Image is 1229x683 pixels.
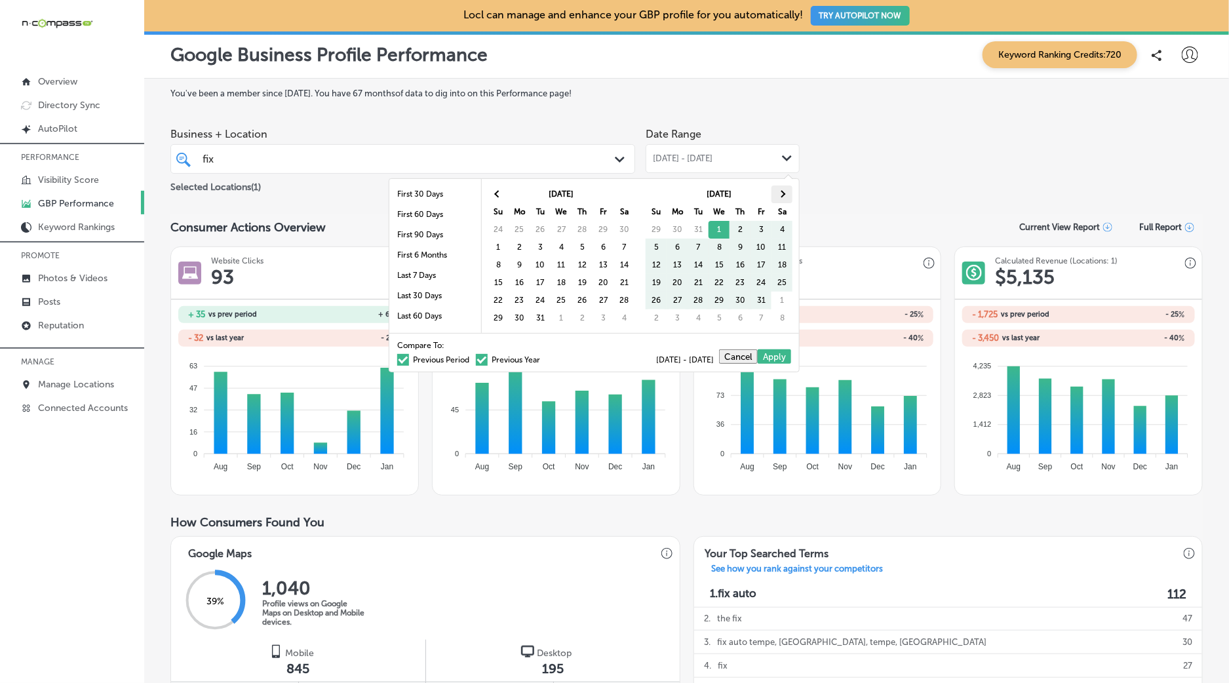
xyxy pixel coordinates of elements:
td: 13 [593,256,614,274]
p: Google Business Profile Performance [170,44,488,66]
th: Fr [751,203,771,221]
span: [DATE] - [DATE] [653,153,713,164]
img: logo [521,645,534,658]
span: vs prev period [1001,311,1049,318]
td: 2 [509,239,530,256]
td: 17 [751,256,771,274]
td: 28 [572,221,593,239]
tspan: 0 [988,450,992,458]
td: 10 [751,239,771,256]
td: 10 [530,256,551,274]
td: 29 [593,221,614,239]
td: 29 [709,292,730,309]
span: Keyword Ranking Credits: 720 [983,41,1137,68]
li: First 60 Days [389,205,481,225]
th: We [551,203,572,221]
th: Sa [771,203,792,221]
p: 1. fix auto [710,587,756,602]
td: 4 [551,239,572,256]
td: 3 [530,239,551,256]
tspan: Sep [1039,462,1053,471]
td: 3 [667,309,688,327]
li: Last 30 Days [389,286,481,306]
td: 28 [688,292,709,309]
span: [DATE] - [DATE] [656,356,719,364]
th: We [709,203,730,221]
h2: - 26 [294,334,400,343]
h2: + 35 [188,309,205,319]
p: the fix [717,607,742,630]
td: 30 [667,221,688,239]
tspan: 0 [455,450,459,458]
li: Last 7 Days [389,265,481,286]
th: Th [730,203,751,221]
h2: - 25 [817,310,924,319]
span: Consumer Actions Overview [170,220,326,235]
tspan: Nov [575,462,589,471]
p: AutoPilot [38,123,77,134]
img: logo [269,645,283,658]
tspan: Dec [347,462,361,471]
h2: - 3,450 [972,333,999,343]
h2: - 40 [1079,334,1185,343]
td: 24 [530,292,551,309]
h3: Website Clicks [211,256,263,265]
td: 7 [688,239,709,256]
td: 22 [488,292,509,309]
td: 11 [551,256,572,274]
p: Connected Accounts [38,402,128,414]
th: Tu [688,203,709,221]
tspan: 32 [189,406,197,414]
td: 18 [551,274,572,292]
tspan: Aug [475,462,489,471]
td: 24 [488,221,509,239]
h3: Your Top Searched Terms [694,537,839,564]
h1: 93 [211,265,234,289]
td: 6 [593,239,614,256]
td: 30 [730,292,751,309]
td: 20 [593,274,614,292]
th: Su [488,203,509,221]
span: vs last year [1002,334,1040,341]
p: Reputation [38,320,84,331]
td: 15 [488,274,509,292]
h2: - 1,725 [972,309,998,319]
th: [DATE] [667,185,771,203]
td: 2 [646,309,667,327]
tspan: 45 [451,406,459,414]
td: 24 [751,274,771,292]
td: 31 [688,221,709,239]
td: 23 [730,274,751,292]
td: 30 [509,309,530,327]
td: 25 [551,292,572,309]
p: Photos & Videos [38,273,107,284]
th: Mo [509,203,530,221]
td: 28 [614,292,634,309]
img: 660ab0bf-5cc7-4cb8-ba1c-48b5ae0f18e60NCTV_CLogo_TV_Black_-500x88.png [21,17,93,29]
button: TRY AUTOPILOT NOW [811,6,910,26]
li: Last 60 Days [389,306,481,326]
td: 21 [614,274,634,292]
td: 14 [688,256,709,274]
th: Mo [667,203,688,221]
tspan: Jan [381,462,393,471]
td: 4 [614,309,634,327]
td: 9 [509,256,530,274]
td: 2 [572,309,593,327]
p: Manage Locations [38,379,114,390]
td: 8 [709,239,730,256]
td: 18 [771,256,792,274]
li: Last 90 Days [389,326,481,347]
td: 1 [771,292,792,309]
td: 27 [593,292,614,309]
td: 12 [646,256,667,274]
td: 5 [709,309,730,327]
td: 8 [488,256,509,274]
p: Selected Locations ( 1 ) [170,176,261,193]
th: Sa [614,203,634,221]
p: GBP Performance [38,198,114,209]
th: [DATE] [509,185,614,203]
td: 29 [488,309,509,327]
h1: $ 5,135 [995,265,1055,289]
tspan: Oct [281,462,294,471]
